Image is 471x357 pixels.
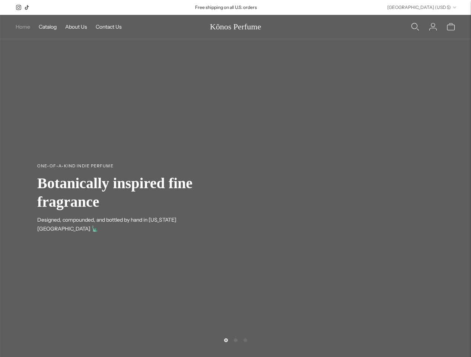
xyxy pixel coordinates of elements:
a: Catalog [39,19,57,35]
button: Move carousel to slide 3 [244,338,247,342]
a: Kônos Perfume [210,19,261,35]
button: [GEOGRAPHIC_DATA] (USD $) [387,2,456,13]
button: Move carousel to slide 2 [234,338,238,342]
a: Home [16,19,30,35]
h2: One-of-a-kind indie perfume [37,163,223,170]
a: Contact Us [96,19,122,35]
a: About Us [65,19,87,35]
h2: Botanically inspired fine fragrance [37,174,223,211]
a: Login [428,19,438,35]
button: Move carousel to slide 1 [224,338,228,342]
span: Kônos Perfume [210,22,261,31]
p: Designed, compounded, and bottled by hand in [US_STATE][GEOGRAPHIC_DATA] 🗽 [37,216,216,234]
a: Open quick search [410,19,420,35]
